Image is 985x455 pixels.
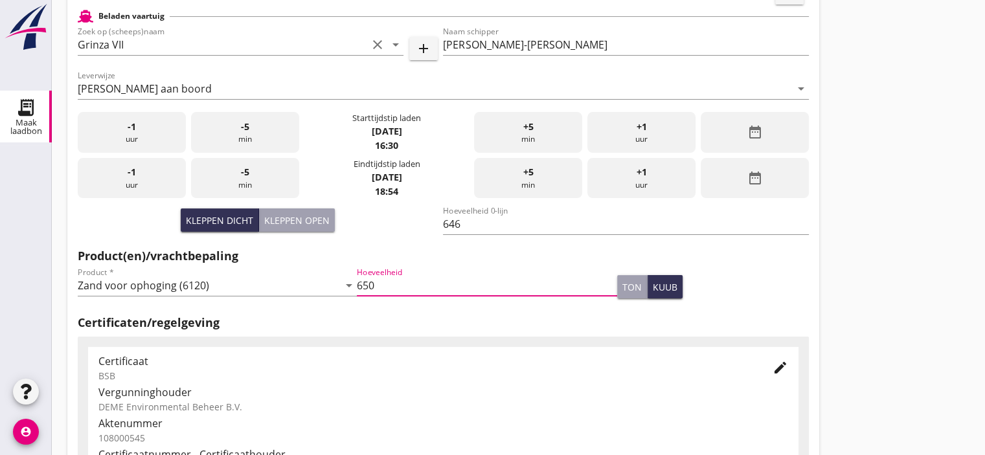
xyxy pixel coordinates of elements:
span: +5 [523,165,534,179]
i: arrow_drop_down [388,37,403,52]
img: logo-small.a267ee39.svg [3,3,49,51]
i: date_range [747,170,762,186]
div: min [474,158,582,199]
div: min [191,158,299,199]
button: kuub [648,275,683,298]
strong: 18:54 [375,185,398,197]
i: edit [773,360,788,375]
input: Zoek op (scheeps)naam [78,34,367,55]
div: 108000545 [98,431,788,445]
div: Kleppen dicht [186,214,253,227]
i: account_circle [13,419,39,445]
span: +1 [637,120,647,134]
input: Product * [78,275,339,296]
strong: [DATE] [371,171,402,183]
div: Eindtijdstip laden [353,158,420,170]
span: -1 [128,120,136,134]
strong: 16:30 [375,139,398,151]
div: uur [78,158,186,199]
h2: Beladen vaartuig [98,10,164,22]
div: min [474,112,582,153]
i: arrow_drop_down [793,81,809,96]
input: Hoeveelheid 0-lijn [443,214,808,234]
div: uur [78,112,186,153]
i: date_range [747,124,762,140]
div: Kleppen open [264,214,330,227]
button: Kleppen open [259,208,335,232]
span: -1 [128,165,136,179]
div: DEME Environmental Beheer B.V. [98,400,788,414]
input: Naam schipper [443,34,808,55]
div: Aktenummer [98,416,788,431]
span: -5 [241,120,249,134]
strong: [DATE] [371,125,402,137]
div: [PERSON_NAME] aan boord [78,83,212,94]
div: min [191,112,299,153]
div: Starttijdstip laden [352,112,421,124]
div: ton [622,280,642,294]
i: add [416,41,431,56]
span: +1 [637,165,647,179]
div: Vergunninghouder [98,384,788,400]
button: Kleppen dicht [181,208,259,232]
div: uur [587,112,696,153]
h2: Certificaten/regelgeving [78,314,809,331]
span: +5 [523,120,534,134]
div: kuub [653,280,677,294]
h2: Product(en)/vrachtbepaling [78,247,809,265]
i: arrow_drop_down [341,278,357,293]
div: Certificaat [98,353,752,369]
button: ton [617,275,648,298]
div: uur [587,158,696,199]
input: Hoeveelheid [357,275,618,296]
i: clear [370,37,385,52]
div: BSB [98,369,752,383]
span: -5 [241,165,249,179]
